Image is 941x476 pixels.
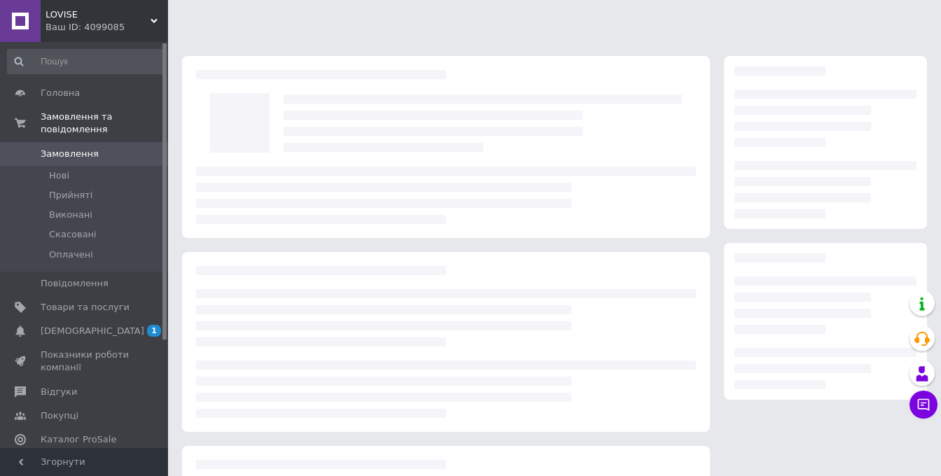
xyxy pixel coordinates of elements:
[49,189,92,202] span: Прийняті
[41,277,109,290] span: Повідомлення
[41,433,116,446] span: Каталог ProSale
[41,349,130,374] span: Показники роботи компанії
[49,209,92,221] span: Виконані
[147,325,161,337] span: 1
[41,409,78,422] span: Покупці
[46,21,168,34] div: Ваш ID: 4099085
[49,248,93,261] span: Оплачені
[49,169,69,182] span: Нові
[41,87,80,99] span: Головна
[46,8,151,21] span: LOVISE
[41,111,168,136] span: Замовлення та повідомлення
[7,49,165,74] input: Пошук
[909,391,937,419] button: Чат з покупцем
[49,228,97,241] span: Скасовані
[41,301,130,314] span: Товари та послуги
[41,148,99,160] span: Замовлення
[41,386,77,398] span: Відгуки
[41,325,144,337] span: [DEMOGRAPHIC_DATA]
